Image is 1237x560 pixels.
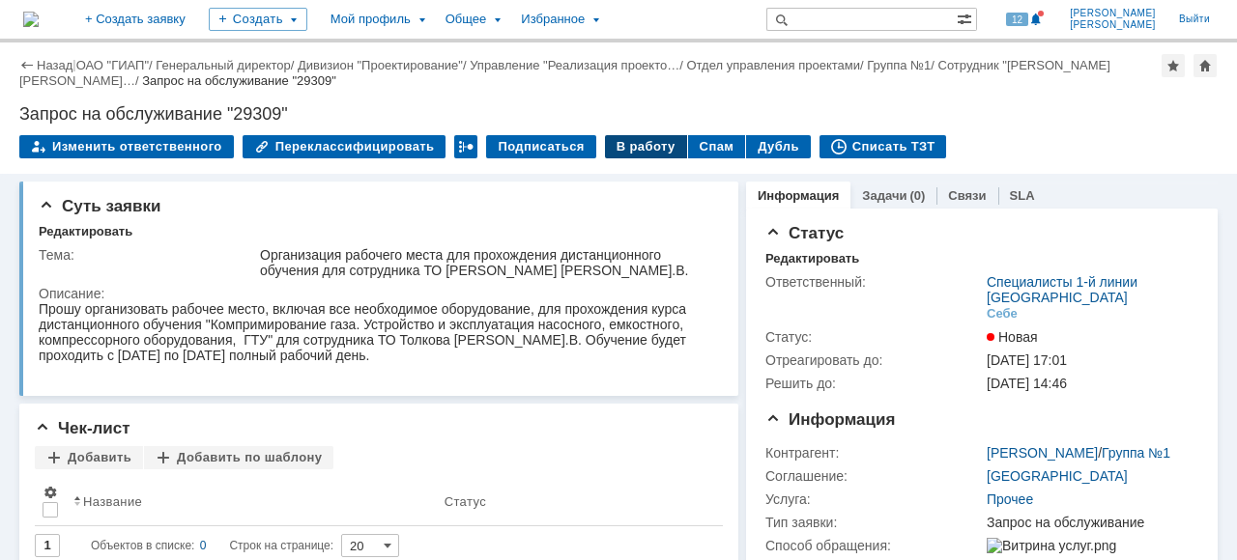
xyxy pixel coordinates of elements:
img: Витрина услуг.png [987,538,1116,553]
div: Отреагировать до: [765,352,983,368]
a: Сотрудник "[PERSON_NAME] [PERSON_NAME]… [19,58,1110,88]
div: Способ обращения: [765,538,983,553]
i: Строк на странице: [91,534,333,557]
div: Себе [987,306,1018,322]
div: Контрагент: [765,445,983,461]
div: 0 [200,534,207,557]
div: | [72,57,75,71]
a: Специалисты 1-й линии [GEOGRAPHIC_DATA] [987,274,1137,305]
span: Чек-лист [35,419,130,437]
span: Новая [987,329,1038,345]
a: Группа №1 [1102,445,1170,461]
div: Тип заявки: [765,515,983,530]
a: Генеральный директор [156,58,290,72]
div: Добавить в избранное [1162,54,1185,77]
div: Создать [209,8,307,31]
div: / [156,58,298,72]
img: logo [23,12,39,27]
a: Прочее [987,491,1033,507]
span: Расширенный поиск [957,9,976,27]
div: Соглашение: [765,468,983,484]
a: Группа №1 [867,58,931,72]
span: 12 [1006,13,1028,26]
span: [PERSON_NAME] [1070,19,1156,31]
a: Отдел управления проектами [686,58,860,72]
th: Название [66,477,437,526]
div: Редактировать [765,251,859,266]
a: Дивизион "Проектирование" [298,58,463,72]
div: (0) [909,188,925,203]
div: Статус [445,494,486,509]
span: [DATE] 14:46 [987,376,1067,391]
a: [GEOGRAPHIC_DATA] [987,468,1128,484]
span: Объектов в списке: [91,539,194,552]
a: [PERSON_NAME] [987,445,1098,461]
div: / [19,58,1110,88]
span: Настройки [43,485,58,500]
div: / [76,58,157,72]
div: Ответственный: [765,274,983,290]
th: Статус [437,477,707,526]
div: / [470,58,686,72]
div: Статус: [765,329,983,345]
div: Запрос на обслуживание "29309" [142,73,336,88]
div: Тема: [39,247,256,263]
div: Редактировать [39,224,132,239]
span: [DATE] 17:01 [987,352,1067,368]
a: ОАО "ГИАП" [76,58,149,72]
span: [PERSON_NAME] [1070,8,1156,19]
div: Сделать домашней страницей [1194,54,1217,77]
div: Решить до: [765,376,983,391]
div: / [987,445,1170,461]
a: Связи [948,188,986,203]
div: / [867,58,937,72]
span: Суть заявки [39,197,160,215]
a: Перейти на домашнюю страницу [23,12,39,27]
span: Информация [765,410,895,429]
a: Задачи [862,188,906,203]
a: Управление "Реализация проекто… [470,58,679,72]
div: Организация рабочего места для прохождения дистанционного обучения для сотрудника ТО [PERSON_NAME... [260,247,712,278]
div: Название [83,494,142,509]
div: Описание: [39,286,716,301]
div: Услуга: [765,491,983,507]
a: Назад [37,58,72,72]
div: Запрос на обслуживание "29309" [19,104,1218,124]
a: Информация [758,188,839,203]
a: SLA [1010,188,1035,203]
span: Статус [765,224,844,242]
div: Работа с массовостью [454,135,477,158]
div: Запрос на обслуживание [987,515,1191,530]
div: / [298,58,470,72]
div: / [686,58,867,72]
